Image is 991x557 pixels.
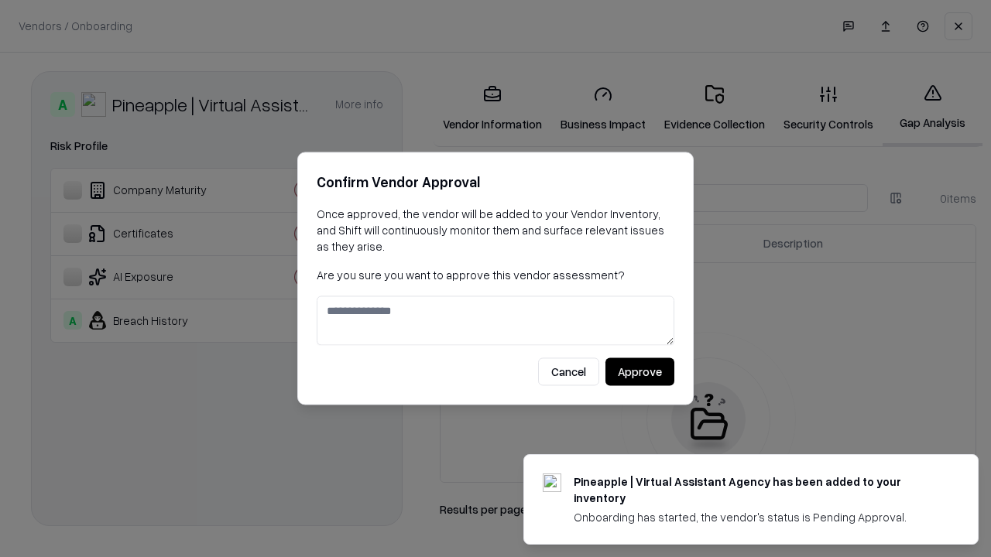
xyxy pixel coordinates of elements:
div: Onboarding has started, the vendor's status is Pending Approval. [574,509,941,525]
div: Pineapple | Virtual Assistant Agency has been added to your inventory [574,473,941,506]
button: Approve [605,358,674,386]
button: Cancel [538,358,599,386]
img: trypineapple.com [543,473,561,492]
p: Are you sure you want to approve this vendor assessment? [317,267,674,283]
p: Once approved, the vendor will be added to your Vendor Inventory, and Shift will continuously mon... [317,206,674,255]
h2: Confirm Vendor Approval [317,171,674,193]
